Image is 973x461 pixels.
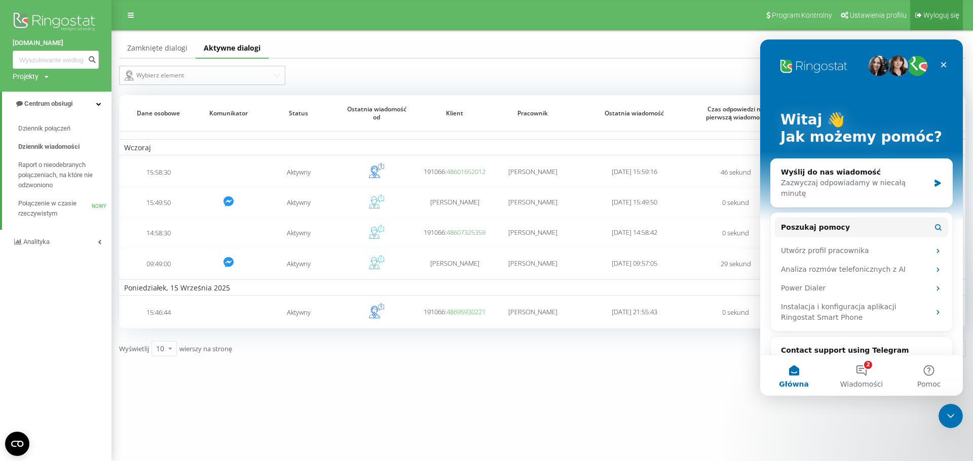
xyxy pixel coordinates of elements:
[119,344,149,353] font: Wyświetlij
[156,344,164,353] font: 10
[760,39,963,396] iframe: Czat na żywo w interkomie
[508,167,557,176] font: [PERSON_NAME]
[146,228,171,237] font: 14:58:30
[605,109,664,117] font: Ostatnia wiadomość
[722,228,749,237] font: 0 sekund
[612,228,657,237] font: [DATE] 14:58:42
[722,198,749,207] font: 0 sekund
[179,344,232,353] font: wierszy na stronę
[430,197,479,206] font: [PERSON_NAME]
[424,228,485,237] font: 191066:
[850,11,907,19] font: Ustawienia profilu
[13,51,99,69] input: Wyszukiwanie według numeru
[939,404,963,428] iframe: Czat na żywo w interkomie
[137,109,180,117] font: Dane osobowe
[446,228,485,237] a: 48607325359
[18,194,111,223] a: Połączenie w czasie rzeczywistymNOWY
[92,203,106,209] font: NOWY
[18,119,111,138] a: Dziennik połączeń
[446,307,485,316] a: 48695930221
[13,39,63,47] font: [DOMAIN_NAME]
[127,43,188,53] font: Zamknięte dialogi
[124,143,151,152] font: Wczoraj
[287,228,311,237] font: Aktywny
[430,259,479,268] font: [PERSON_NAME]
[2,92,111,116] a: Centrum obsługi
[18,143,80,150] font: Dziennik wiadomości
[347,105,406,121] font: Ostatnia wiadomość od
[146,259,171,268] font: 09:49:00
[18,124,70,132] font: Dziennik połączeń
[287,167,311,177] font: Aktywny
[18,161,93,189] font: Raport o nieodebranych połączeniach, na które nie odzwoniono
[721,167,751,177] font: 46 sekund
[146,308,171,317] font: 15:46:44
[772,11,832,19] font: Program Kontrolny
[18,156,111,194] a: Raport o nieodebranych połączeniach, na które nie odzwoniono
[517,109,548,117] font: Pracownik
[287,308,311,317] font: Aktywny
[612,259,657,268] font: [DATE] 09:57:05
[18,138,111,156] a: Dziennik wiadomości
[146,167,171,177] font: 15:58:30
[13,72,39,80] font: Projekty
[721,259,751,268] font: 29 sekund
[508,259,557,268] font: [PERSON_NAME]
[508,197,557,206] font: [PERSON_NAME]
[722,308,749,317] font: 0 sekund
[287,259,311,268] font: Aktywny
[209,109,248,117] font: Komunikator
[146,198,171,207] font: 15:49:50
[23,238,50,245] font: Analityka
[612,167,657,176] font: [DATE] 15:59:16
[204,43,260,53] font: Aktywne dialogi
[289,109,308,117] font: Status
[612,197,657,206] font: [DATE] 15:49:50
[136,71,184,79] font: Wybierz element
[446,167,485,176] a: 48601652012
[424,167,485,176] font: 191066:
[13,38,99,48] a: [DOMAIN_NAME]
[508,307,557,316] font: [PERSON_NAME]
[424,307,485,316] font: 191066:
[446,109,463,117] font: Klient
[24,100,72,107] font: Centrum obsługi
[612,307,657,316] font: [DATE] 21:55:43
[923,11,959,19] font: Wyloguj się
[287,198,311,207] font: Aktywny
[508,228,557,237] font: [PERSON_NAME]
[706,105,766,121] font: Czas odpowiedzi na pierwszą wiadomość
[5,432,29,456] button: Otwórz widżet CMP
[13,10,99,35] img: Logo Ringostatu
[124,283,230,292] font: Poniedziałek, 15 Września 2025
[18,199,77,217] font: Połączenie w czasie rzeczywistym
